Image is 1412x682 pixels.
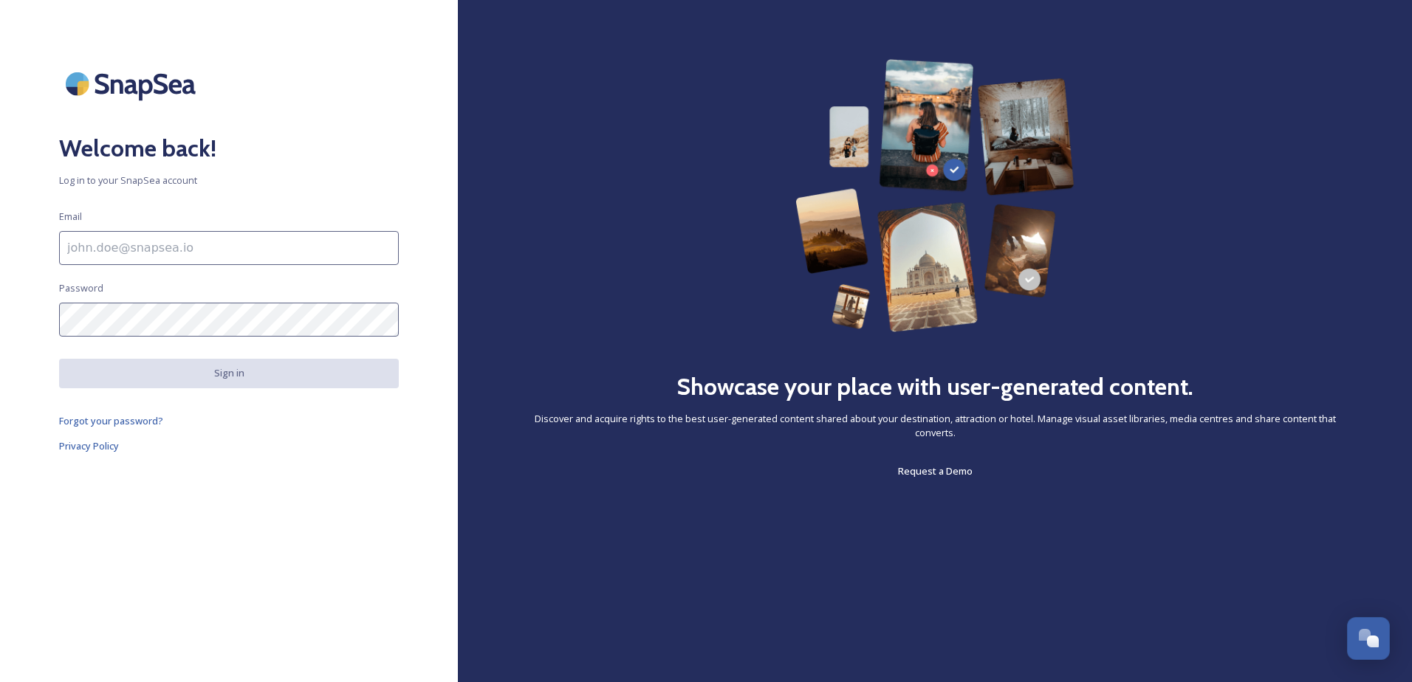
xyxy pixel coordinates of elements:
[59,210,82,224] span: Email
[1347,617,1390,660] button: Open Chat
[59,281,103,295] span: Password
[59,414,163,427] span: Forgot your password?
[898,462,973,480] a: Request a Demo
[59,59,207,108] img: SnapSea Logo
[517,412,1353,440] span: Discover and acquire rights to the best user-generated content shared about your destination, att...
[898,464,973,478] span: Request a Demo
[59,437,399,455] a: Privacy Policy
[59,359,399,387] button: Sign in
[59,231,399,265] input: john.doe@snapsea.io
[676,369,1193,404] h2: Showcase your place with user-generated content.
[59,439,119,452] span: Privacy Policy
[59,173,399,187] span: Log in to your SnapSea account
[59,131,399,166] h2: Welcome back!
[59,412,399,430] a: Forgot your password?
[795,59,1074,332] img: 63b42ca75bacad526042e722_Group%20154-p-800.png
